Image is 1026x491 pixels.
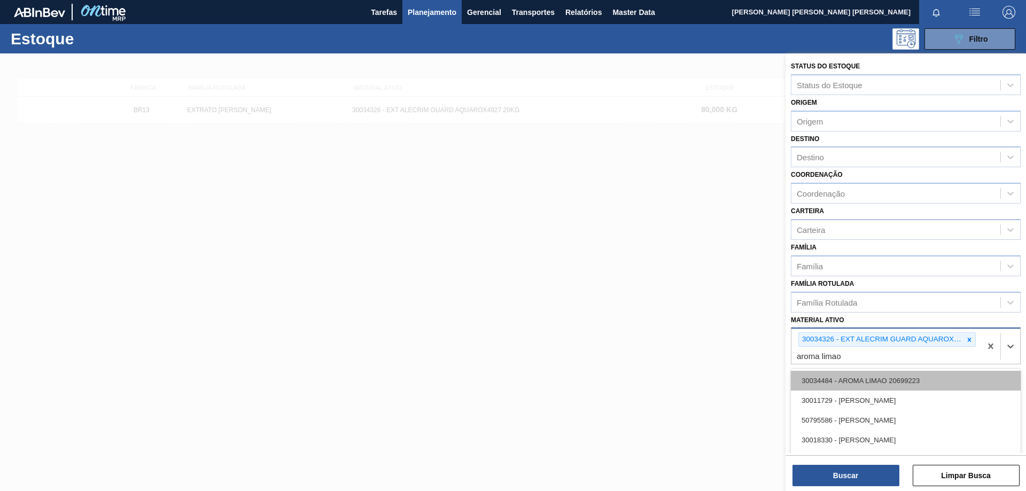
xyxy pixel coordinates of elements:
[791,430,1021,450] div: 30018330 - [PERSON_NAME]
[512,6,555,19] span: Transportes
[797,298,857,307] div: Família Rotulada
[797,189,845,198] div: Coordenação
[797,225,825,234] div: Carteira
[969,35,988,43] span: Filtro
[791,63,860,70] label: Status do Estoque
[791,207,824,215] label: Carteira
[791,135,819,143] label: Destino
[467,6,501,19] span: Gerencial
[797,261,823,270] div: Família
[892,28,919,50] div: Pogramando: nenhum usuário selecionado
[408,6,456,19] span: Planejamento
[791,280,854,287] label: Família Rotulada
[371,6,397,19] span: Tarefas
[797,116,823,126] div: Origem
[791,371,1021,391] div: 30034484 - AROMA LIMAO 20699223
[791,171,843,178] label: Coordenação
[14,7,65,17] img: TNhmsLtSVTkK8tSr43FrP2fwEKptu5GPRR3wAAAABJRU5ErkJggg==
[791,316,844,324] label: Material ativo
[919,5,953,20] button: Notificações
[797,153,824,162] div: Destino
[791,410,1021,430] div: 50795586 - [PERSON_NAME]
[791,244,817,251] label: Família
[1002,6,1015,19] img: Logout
[797,80,862,89] div: Status do Estoque
[791,391,1021,410] div: 30011729 - [PERSON_NAME]
[968,6,981,19] img: userActions
[565,6,602,19] span: Relatórios
[924,28,1015,50] button: Filtro
[799,333,963,346] div: 30034326 - EXT ALECRIM GUARD AQUAROX4927 20KG
[612,6,655,19] span: Master Data
[11,33,170,45] h1: Estoque
[791,450,1021,470] div: 50807078 - [PERSON_NAME]
[791,99,817,106] label: Origem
